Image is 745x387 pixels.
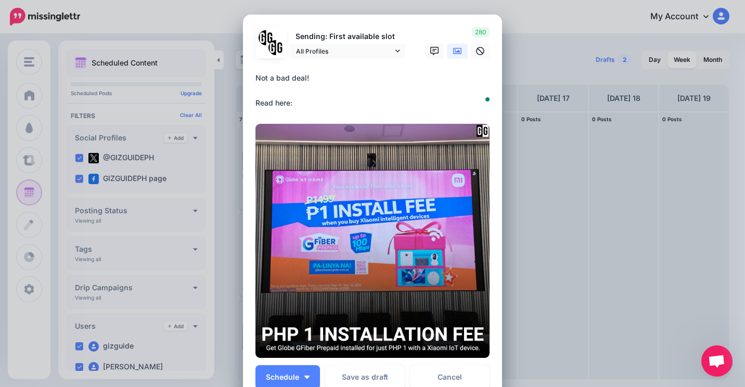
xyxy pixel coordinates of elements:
[268,40,284,55] img: JT5sWCfR-79925.png
[291,31,405,43] p: Sending: First available slot
[255,72,495,109] div: Not a bad deal! Read here:
[266,373,299,381] span: Schedule
[296,46,393,57] span: All Profiles
[472,27,490,37] span: 280
[291,44,405,59] a: All Profiles
[255,72,495,109] textarea: To enrich screen reader interactions, please activate Accessibility in Grammarly extension settings
[255,124,490,358] img: EG465UDIH1FLO6R2STZMJWIMDMRYA4Z7.png
[259,30,274,45] img: 353459792_649996473822713_4483302954317148903_n-bsa138318.png
[304,376,310,379] img: arrow-down-white.png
